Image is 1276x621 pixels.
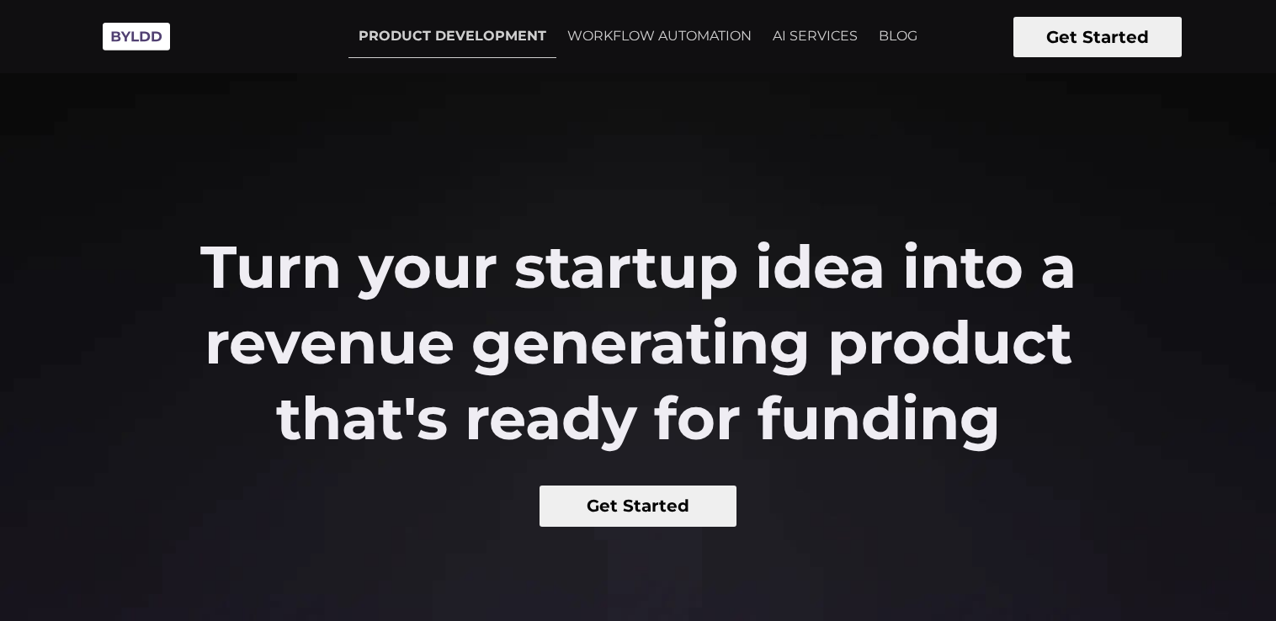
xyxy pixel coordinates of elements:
[869,15,928,57] a: BLOG
[94,13,178,60] img: Byldd - Product Development Company
[763,15,868,57] a: AI SERVICES
[540,486,737,527] button: Get Started
[557,15,762,57] a: WORKFLOW AUTOMATION
[1013,17,1182,57] button: Get Started
[348,15,556,58] a: PRODUCT DEVELOPMENT
[160,229,1117,456] h2: Turn your startup idea into a revenue generating product that's ready for funding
